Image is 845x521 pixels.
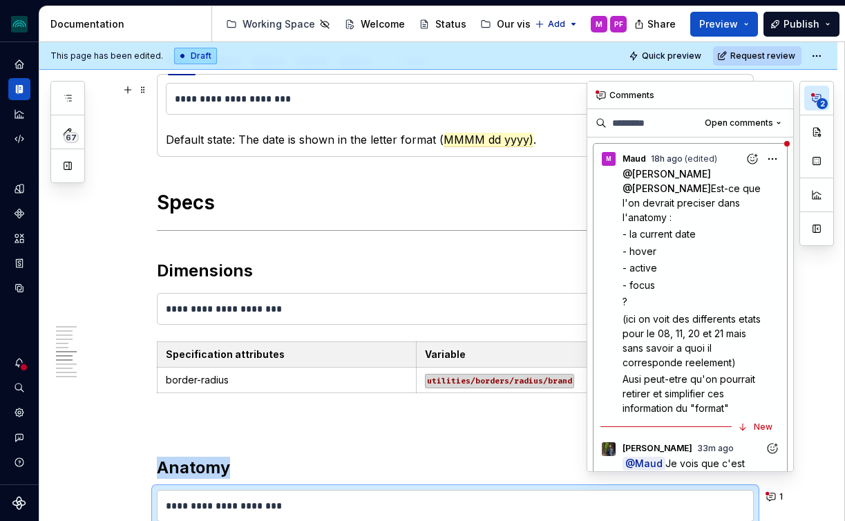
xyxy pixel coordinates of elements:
p: Specification attributes [166,348,408,361]
span: 1 [779,491,783,502]
div: Welcome [361,17,405,31]
code: utilities/borders/radius/brand [425,374,574,388]
span: 67 [64,132,79,143]
div: M [596,19,602,30]
button: Preview [690,12,758,37]
p: Default state: The date is shown in the letter format ( . [166,131,745,148]
a: Status [413,13,472,35]
button: Search ⌘K [8,377,30,399]
h2: Dimensions [157,260,754,282]
button: Request review [713,46,801,66]
button: 1 [762,487,789,506]
a: Design tokens [8,178,30,200]
p: border-radius [166,373,408,387]
div: Our vision [497,17,546,31]
h2: Anatomy [157,457,754,479]
a: Storybook stories [8,252,30,274]
span: Preview [699,17,738,31]
a: Working Space [220,13,336,35]
div: Working Space [243,17,315,31]
span: MMMM dd yyyy) [444,133,533,147]
div: Page tree [220,10,528,38]
p: Variable [425,348,667,361]
span: Share [647,17,676,31]
span: Publish [784,17,819,31]
span: Add [548,19,565,30]
a: Data sources [8,277,30,299]
a: Documentation [8,78,30,100]
a: Analytics [8,103,30,125]
svg: Supernova Logo [12,496,26,510]
div: Documentation [50,17,206,31]
div: PF [614,19,623,30]
a: Home [8,53,30,75]
button: Quick preview [625,46,708,66]
button: Contact support [8,426,30,448]
a: Our vision [475,13,551,35]
a: Code automation [8,128,30,150]
button: Publish [763,12,839,37]
h1: Specs [157,190,754,215]
section-item: Step 1 [166,83,745,148]
a: Assets [8,227,30,249]
div: Status [435,17,466,31]
img: 418c6d47-6da6-4103-8b13-b5999f8989a1.png [11,16,28,32]
span: Quick preview [642,50,701,61]
a: Components [8,202,30,225]
div: Draft [174,48,217,64]
button: Add [531,15,582,34]
button: Notifications [8,352,30,374]
a: Welcome [339,13,410,35]
button: Share [627,12,685,37]
a: Settings [8,401,30,424]
span: This page has been edited. [50,50,163,61]
span: Request review [730,50,795,61]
